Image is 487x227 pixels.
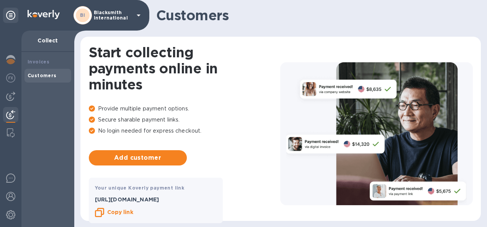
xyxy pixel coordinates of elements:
b: Copy link [107,209,133,215]
img: Logo [28,10,60,19]
p: Collect [28,37,68,44]
h1: Customers [156,7,475,23]
p: No login needed for express checkout. [89,127,280,135]
b: BI [80,12,85,18]
p: Secure sharable payment links. [89,116,280,124]
p: [URL][DOMAIN_NAME] [95,196,217,203]
h1: Start collecting payments online in minutes [89,44,280,92]
p: Blacksmith International [94,10,132,21]
b: Customers [28,73,57,78]
div: Unpin categories [3,8,18,23]
img: Foreign exchange [6,73,15,83]
b: Your unique Koverly payment link [95,185,185,191]
span: Add customer [95,153,181,162]
button: Add customer [89,150,187,165]
b: Invoices [28,59,49,65]
p: Provide multiple payment options. [89,105,280,113]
